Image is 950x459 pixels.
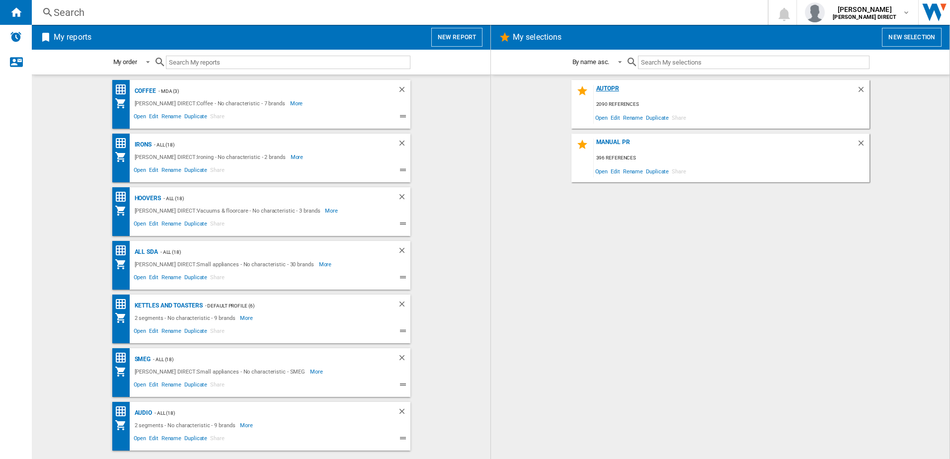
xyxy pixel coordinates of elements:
[594,85,857,98] div: AUTOPR
[132,366,311,378] div: [PERSON_NAME] DIRECT:Small appliances - No characteristic - SMEG
[115,83,132,96] div: Price Ranking
[160,273,183,285] span: Rename
[160,165,183,177] span: Rename
[594,152,870,164] div: 396 references
[594,164,610,178] span: Open
[132,246,158,258] div: All SDA
[156,85,378,97] div: - mda (3)
[325,205,339,217] span: More
[151,353,377,366] div: - ALL (18)
[290,97,305,109] span: More
[183,434,209,446] span: Duplicate
[132,300,203,312] div: Kettles and Toasters
[132,205,325,217] div: [PERSON_NAME] DIRECT:Vacuums & floorcare - No characteristic - 3 brands
[52,28,93,47] h2: My reports
[148,434,160,446] span: Edit
[160,380,183,392] span: Rename
[670,111,688,124] span: Share
[115,366,132,378] div: My Assortment
[132,85,156,97] div: Coffee
[203,300,378,312] div: - Default profile (6)
[572,58,610,66] div: By name asc.
[148,326,160,338] span: Edit
[166,56,410,69] input: Search My reports
[397,192,410,205] div: Delete
[113,58,137,66] div: My order
[209,112,226,124] span: Share
[209,434,226,446] span: Share
[132,312,240,324] div: 2 segments - No characteristic - 9 brands
[132,151,291,163] div: [PERSON_NAME] DIRECT:Ironing - No characteristic - 2 brands
[132,192,161,205] div: Hoovers
[160,112,183,124] span: Rename
[183,219,209,231] span: Duplicate
[291,151,305,163] span: More
[209,165,226,177] span: Share
[152,139,377,151] div: - ALL (18)
[132,219,148,231] span: Open
[10,31,22,43] img: alerts-logo.svg
[857,85,870,98] div: Delete
[161,192,378,205] div: - ALL (18)
[132,139,152,151] div: Irons
[240,419,254,431] span: More
[857,139,870,152] div: Delete
[594,98,870,111] div: 2090 references
[132,434,148,446] span: Open
[594,111,610,124] span: Open
[152,407,377,419] div: - ALL (18)
[115,151,132,163] div: My Assortment
[115,191,132,203] div: Price Ranking
[397,353,410,366] div: Delete
[397,407,410,419] div: Delete
[240,312,254,324] span: More
[158,246,378,258] div: - ALL (18)
[397,139,410,151] div: Delete
[115,419,132,431] div: My Assortment
[183,165,209,177] span: Duplicate
[183,380,209,392] span: Duplicate
[183,112,209,124] span: Duplicate
[132,326,148,338] span: Open
[132,380,148,392] span: Open
[132,165,148,177] span: Open
[160,219,183,231] span: Rename
[115,137,132,150] div: Price Ranking
[115,405,132,418] div: Price Ranking
[115,97,132,109] div: My Assortment
[209,380,226,392] span: Share
[431,28,482,47] button: New report
[132,112,148,124] span: Open
[54,5,742,19] div: Search
[609,111,622,124] span: Edit
[594,139,857,152] div: MANUAL PR
[882,28,942,47] button: New selection
[609,164,622,178] span: Edit
[622,111,644,124] span: Rename
[132,273,148,285] span: Open
[115,258,132,270] div: My Assortment
[183,326,209,338] span: Duplicate
[160,326,183,338] span: Rename
[638,56,869,69] input: Search My selections
[319,258,333,270] span: More
[148,380,160,392] span: Edit
[132,419,240,431] div: 2 segments - No characteristic - 9 brands
[148,112,160,124] span: Edit
[132,258,319,270] div: [PERSON_NAME] DIRECT:Small appliances - No characteristic - 30 brands
[622,164,644,178] span: Rename
[670,164,688,178] span: Share
[397,246,410,258] div: Delete
[310,366,324,378] span: More
[132,407,153,419] div: Audio
[209,219,226,231] span: Share
[115,205,132,217] div: My Assortment
[115,244,132,257] div: Price Ranking
[115,298,132,310] div: Price Ranking
[397,300,410,312] div: Delete
[209,326,226,338] span: Share
[148,273,160,285] span: Edit
[511,28,563,47] h2: My selections
[209,273,226,285] span: Share
[183,273,209,285] span: Duplicate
